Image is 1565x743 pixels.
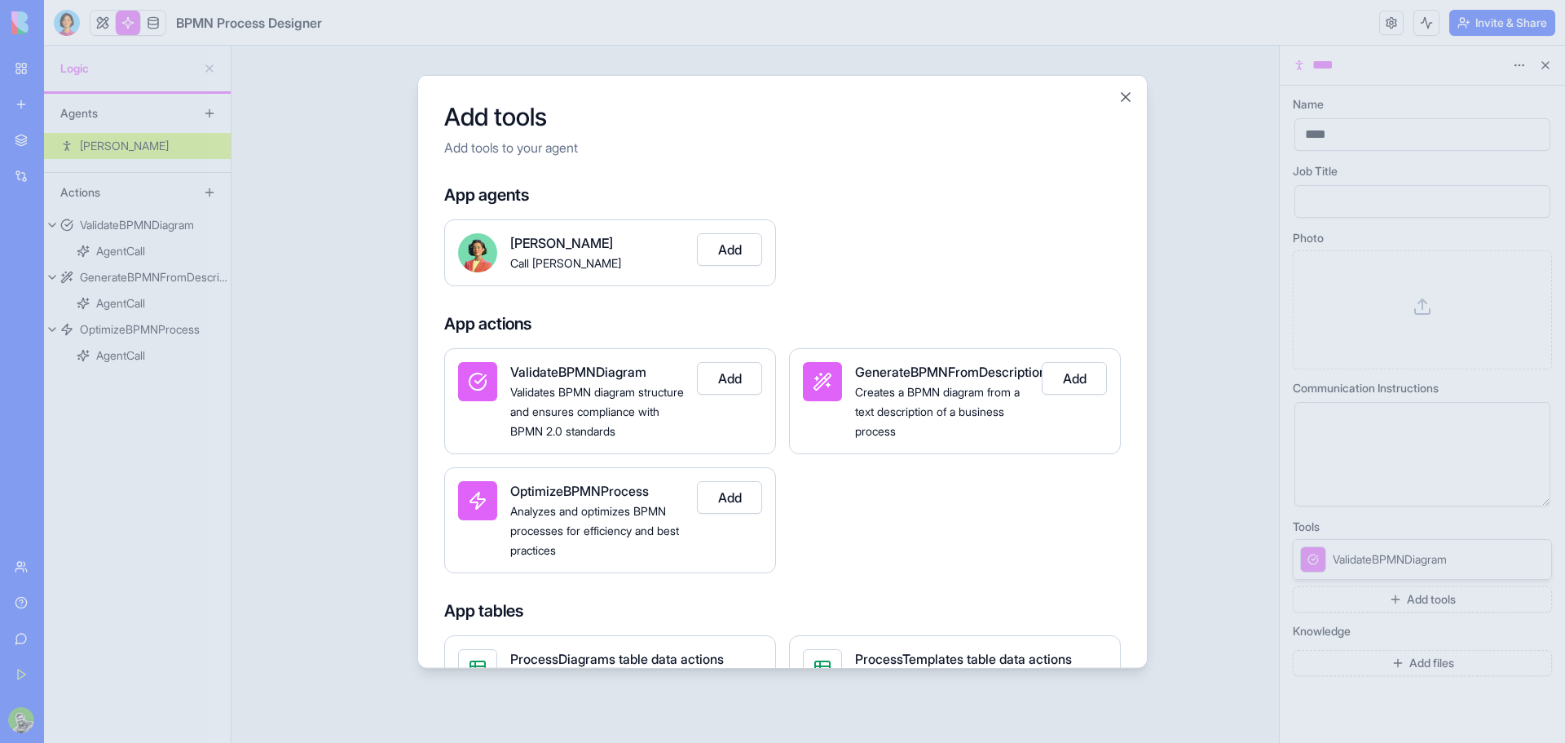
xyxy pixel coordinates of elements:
span: OptimizeBPMNProcess [510,482,649,498]
h4: App tables [444,599,1121,621]
span: Validates BPMN diagram structure and ensures compliance with BPMN 2.0 standards [510,384,684,437]
span: Analyzes and optimizes BPMN processes for efficiency and best practices [510,503,679,556]
span: ProcessDiagrams table data actions [510,650,724,666]
h4: App actions [444,312,1121,334]
span: Call [PERSON_NAME] [510,255,621,269]
span: Creates a BPMN diagram from a text description of a business process [855,384,1020,437]
p: Add tools to your agent [444,137,1121,157]
h4: App agents [444,183,1121,206]
h2: Add tools [444,101,1121,130]
button: Add [697,361,762,394]
span: [PERSON_NAME] [510,234,613,250]
span: ValidateBPMNDiagram [510,363,646,379]
button: Add [697,232,762,265]
button: Add [1042,361,1107,394]
span: ProcessTemplates table data actions [855,650,1072,666]
span: GenerateBPMNFromDescription [855,363,1047,379]
button: Add [697,480,762,513]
